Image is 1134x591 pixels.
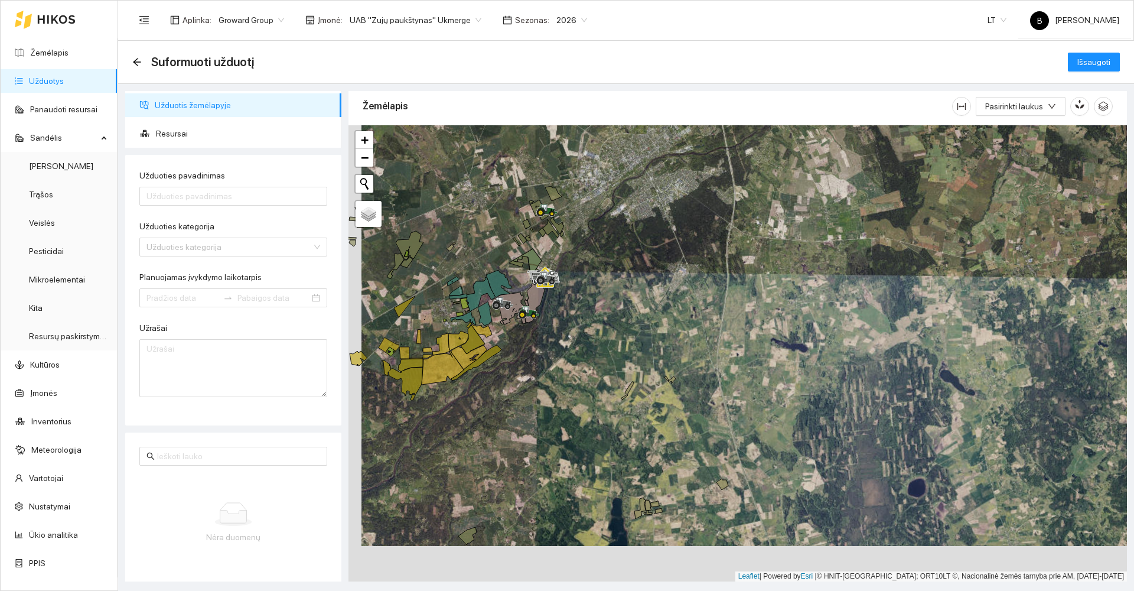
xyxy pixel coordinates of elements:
span: UAB "Zujų paukštynas" Ukmerge [350,11,481,29]
label: Užduoties kategorija [139,220,214,233]
span: − [361,150,369,165]
button: menu-fold [132,8,156,32]
span: + [361,132,369,147]
a: PPIS [29,558,45,568]
a: Zoom in [356,131,373,149]
a: Meteorologija [31,445,82,454]
input: Planuojamas įvykdymo laikotarpis [146,291,219,304]
a: Leaflet [738,572,760,580]
span: Resursai [156,122,332,145]
button: Išsaugoti [1068,53,1120,72]
div: | Powered by © HNIT-[GEOGRAPHIC_DATA]; ORT10LT ©, Nacionalinė žemės tarnyba prie AM, [DATE]-[DATE] [735,571,1127,582]
span: Groward Group [219,11,284,29]
span: 2026 [556,11,587,29]
a: Resursų paskirstymas [29,332,109,341]
div: Nėra duomenų [149,531,318,544]
a: Pesticidai [29,246,64,256]
a: Trąšos [29,190,53,199]
span: LT [988,11,1006,29]
a: Layers [356,201,382,227]
a: Panaudoti resursai [30,105,97,114]
button: Pasirinkti laukusdown [976,97,1065,116]
span: | [815,572,817,580]
span: Suformuoti užduotį [151,53,254,72]
a: Ūkio analitika [29,530,78,540]
a: Mikroelementai [29,275,85,284]
span: swap-right [223,293,233,303]
textarea: Užrašai [139,339,327,397]
span: menu-fold [139,15,149,25]
span: Pasirinkti laukus [985,100,1043,113]
a: Nustatymai [29,502,70,511]
a: Užduotys [29,76,64,86]
a: Zoom out [356,149,373,167]
span: Užduotis žemėlapyje [155,93,332,117]
span: calendar [503,15,512,25]
span: Aplinka : [183,14,211,27]
a: Įmonės [30,388,57,398]
input: Užduoties pavadinimas [139,187,327,206]
a: Veislės [29,218,55,228]
label: Užrašai [139,322,167,335]
span: Sezonas : [515,14,549,27]
span: [PERSON_NAME] [1030,15,1119,25]
button: Initiate a new search [356,175,373,193]
span: column-width [953,102,970,111]
span: Sandėlis [30,126,97,150]
span: shop [305,15,315,25]
a: Vartotojai [29,473,63,483]
span: arrow-left [132,57,142,67]
span: down [1048,102,1056,112]
label: Užduoties pavadinimas [139,170,225,182]
a: Inventorius [31,417,71,426]
input: Pabaigos data [237,291,309,304]
input: Ieškoti lauko [157,450,320,463]
span: to [223,293,233,303]
a: Kita [29,303,43,313]
input: Užduoties kategorija [146,238,312,256]
span: search [146,452,155,460]
label: Planuojamas įvykdymo laikotarpis [139,271,262,284]
span: layout [170,15,180,25]
button: column-width [952,97,971,116]
a: [PERSON_NAME] [29,161,93,171]
span: Įmonė : [318,14,343,27]
div: Žemėlapis [363,89,952,123]
a: Kultūros [30,360,60,369]
a: Esri [801,572,813,580]
span: B [1037,11,1042,30]
a: Žemėlapis [30,48,69,57]
div: Atgal [132,57,142,67]
span: Išsaugoti [1077,56,1110,69]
